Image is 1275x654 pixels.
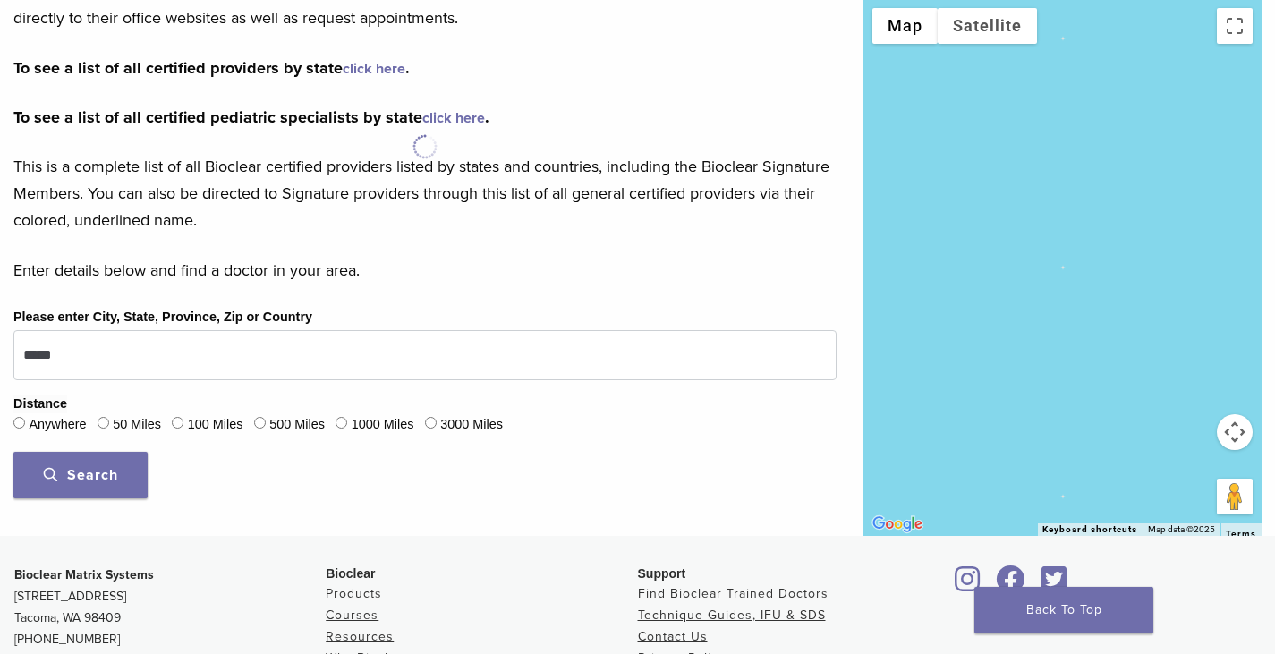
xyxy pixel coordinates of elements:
button: Search [13,452,148,498]
a: click here [343,60,405,78]
button: Show street map [872,8,938,44]
legend: Distance [13,395,67,414]
a: Bioclear [990,576,1032,594]
label: 50 Miles [113,415,161,435]
a: Products [326,586,382,601]
strong: To see a list of all certified pediatric specialists by state . [13,107,489,127]
strong: Bioclear Matrix Systems [14,567,154,582]
a: Contact Us [638,629,708,644]
p: Enter details below and find a doctor in your area. [13,257,837,284]
label: 100 Miles [188,415,243,435]
img: Google [868,513,927,536]
span: Bioclear [326,566,375,581]
p: [STREET_ADDRESS] Tacoma, WA 98409 [PHONE_NUMBER] [14,565,326,650]
span: Map data ©2025 [1148,524,1215,534]
a: Courses [326,607,378,623]
button: Show satellite imagery [938,8,1037,44]
strong: To see a list of all certified providers by state . [13,58,410,78]
span: Support [638,566,686,581]
a: Technique Guides, IFU & SDS [638,607,826,623]
a: Bioclear [949,576,987,594]
span: Search [44,466,118,484]
label: Please enter City, State, Province, Zip or Country [13,308,312,327]
button: Toggle fullscreen view [1217,8,1253,44]
button: Map camera controls [1217,414,1253,450]
button: Drag Pegman onto the map to open Street View [1217,479,1253,514]
a: Back To Top [974,587,1153,633]
label: 500 Miles [269,415,325,435]
p: This is a complete list of all Bioclear certified providers listed by states and countries, inclu... [13,153,837,234]
a: Bioclear [1035,576,1073,594]
label: 1000 Miles [352,415,414,435]
a: Find Bioclear Trained Doctors [638,586,829,601]
a: Open this area in Google Maps (opens a new window) [868,513,927,536]
a: Resources [326,629,394,644]
a: Terms (opens in new tab) [1226,529,1256,539]
a: click here [422,109,485,127]
label: Anywhere [29,415,86,435]
button: Keyboard shortcuts [1042,523,1137,536]
label: 3000 Miles [440,415,503,435]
